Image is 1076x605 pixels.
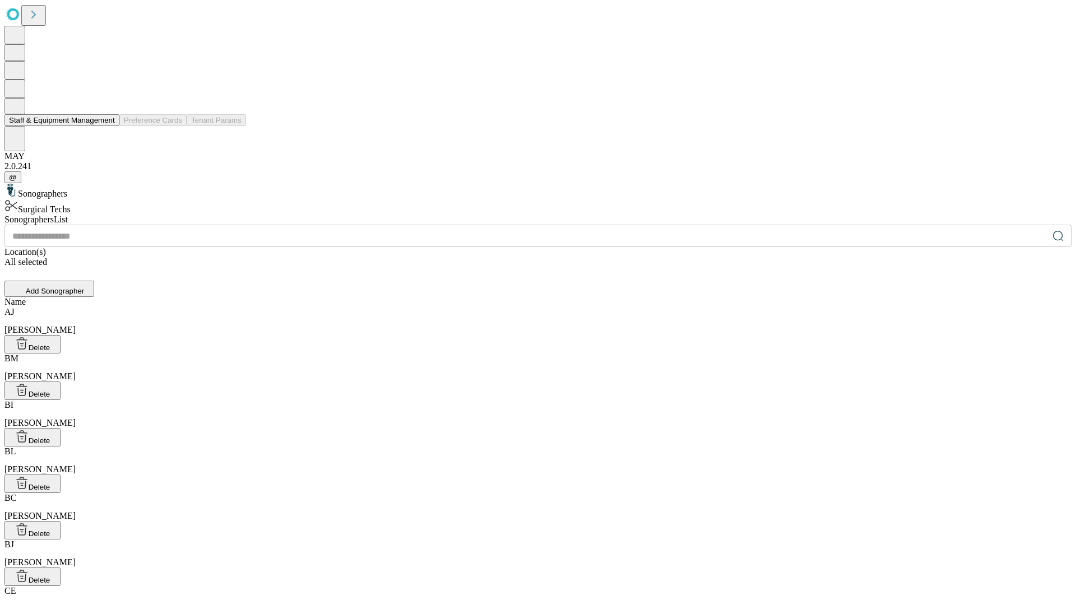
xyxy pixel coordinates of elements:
[9,173,17,182] span: @
[29,576,50,584] span: Delete
[4,199,1072,215] div: Surgical Techs
[4,493,1072,521] div: [PERSON_NAME]
[4,297,1072,307] div: Name
[4,400,13,409] span: BI
[4,257,1072,267] div: All selected
[4,521,61,539] button: Delete
[4,474,61,493] button: Delete
[4,493,16,502] span: BC
[29,343,50,352] span: Delete
[4,307,15,317] span: AJ
[4,307,1072,335] div: [PERSON_NAME]
[4,539,14,549] span: BJ
[4,586,16,595] span: CE
[29,390,50,398] span: Delete
[4,446,1072,474] div: [PERSON_NAME]
[4,567,61,586] button: Delete
[26,287,84,295] span: Add Sonographer
[4,161,1072,171] div: 2.0.241
[4,247,46,257] span: Location(s)
[4,381,61,400] button: Delete
[4,183,1072,199] div: Sonographers
[4,171,21,183] button: @
[4,446,16,456] span: BL
[4,335,61,353] button: Delete
[4,281,94,297] button: Add Sonographer
[29,483,50,491] span: Delete
[4,114,119,126] button: Staff & Equipment Management
[29,436,50,445] span: Delete
[4,428,61,446] button: Delete
[29,529,50,538] span: Delete
[4,151,1072,161] div: MAY
[4,353,18,363] span: BM
[4,215,1072,225] div: Sonographers List
[4,539,1072,567] div: [PERSON_NAME]
[187,114,246,126] button: Tenant Params
[4,353,1072,381] div: [PERSON_NAME]
[119,114,187,126] button: Preference Cards
[4,400,1072,428] div: [PERSON_NAME]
